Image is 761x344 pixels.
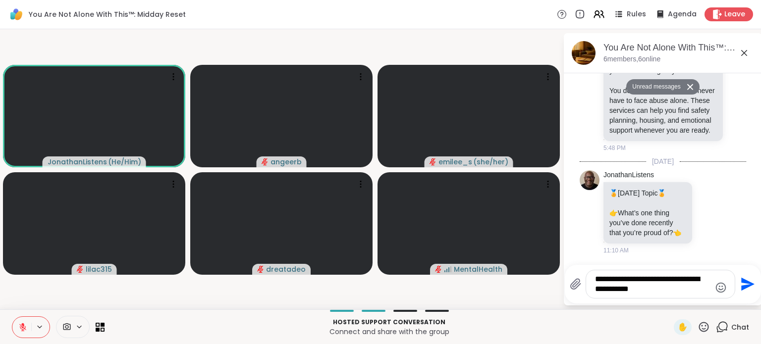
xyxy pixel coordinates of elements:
[8,6,25,23] img: ShareWell Logomark
[678,321,688,333] span: ✋
[110,318,668,327] p: Hosted support conversation
[609,86,717,135] p: You deserve to be safe. You never have to face abuse alone. These services can help you find safe...
[609,208,686,238] p: What’s one thing you’ve done recently that you’re proud of?
[627,9,646,19] span: Rules
[77,266,84,273] span: audio-muted
[603,54,660,64] p: 6 members, 6 online
[626,79,683,95] button: Unread messages
[603,246,629,255] span: 11:10 AM
[271,157,302,167] span: angeerb
[731,322,749,332] span: Chat
[646,156,680,166] span: [DATE]
[715,282,727,294] button: Emoji picker
[673,229,681,237] span: 👈
[603,144,626,152] span: 5:48 PM
[266,264,306,274] span: dreatadeo
[603,42,754,54] div: You Are Not Alone With This™: Midday Reset, [DATE]
[86,264,112,274] span: lilac315
[609,189,618,197] span: 🏅
[435,266,442,273] span: audio-muted
[438,157,472,167] span: emilee_s
[668,9,697,19] span: Agenda
[29,9,186,19] span: You Are Not Alone With This™: Midday Reset
[580,170,599,190] img: https://sharewell-space-live.sfo3.digitaloceanspaces.com/user-generated/0e2c5150-e31e-4b6a-957d-4...
[473,157,508,167] span: ( she/her )
[110,327,668,337] p: Connect and share with the group
[735,273,758,295] button: Send
[603,170,654,180] a: JonathanListens
[262,158,269,165] span: audio-muted
[572,41,596,65] img: You Are Not Alone With This™: Midday Reset, Oct 12
[430,158,436,165] span: audio-muted
[609,209,618,217] span: 👉
[48,157,107,167] span: JonathanListens
[609,188,686,198] p: [DATE] Topic
[108,157,141,167] span: ( He/Him )
[257,266,264,273] span: audio-muted
[595,274,710,294] textarea: Type your message
[657,189,666,197] span: 🏅
[724,9,745,19] span: Leave
[454,264,502,274] span: MentalHealth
